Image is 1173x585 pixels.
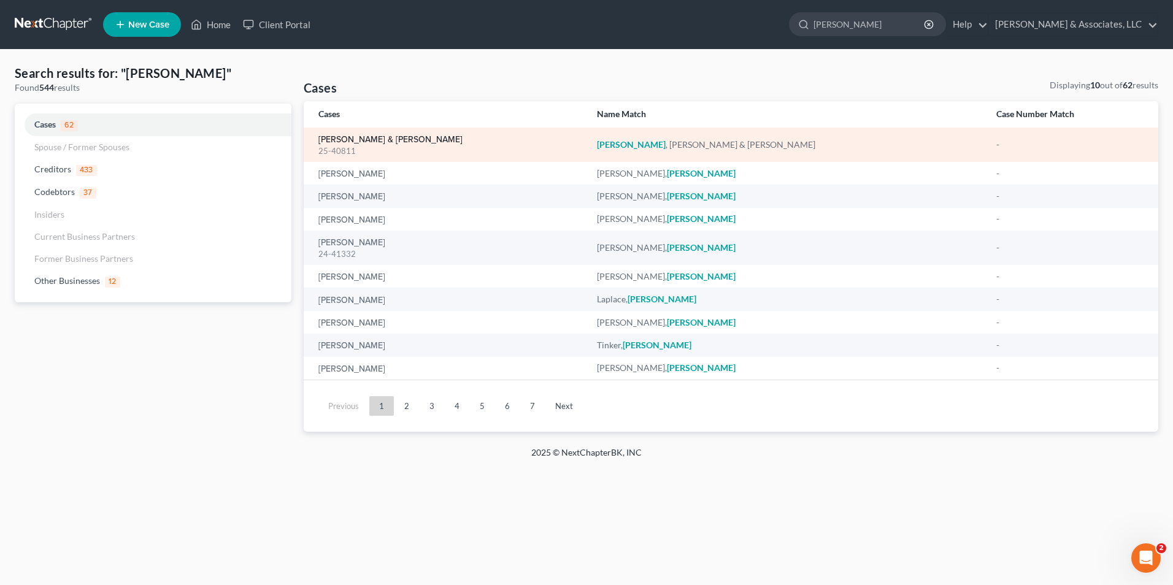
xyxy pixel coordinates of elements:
span: New Case [128,20,169,29]
input: Search by name... [813,13,926,36]
div: - [996,167,1144,180]
a: Creditors433 [15,158,291,181]
a: Home [185,13,237,36]
span: Cases [34,119,56,129]
a: Spouse / Former Spouses [15,136,291,158]
span: 37 [80,188,96,199]
em: [PERSON_NAME] [667,168,736,178]
a: [PERSON_NAME] [318,319,385,327]
a: [PERSON_NAME] [318,365,385,373]
iframe: Intercom live chat [1131,543,1161,573]
a: [PERSON_NAME] [318,239,385,247]
div: Tinker, [597,339,977,351]
em: [PERSON_NAME] [623,340,691,350]
span: Creditors [34,164,71,174]
a: 4 [445,396,469,416]
a: [PERSON_NAME] & [PERSON_NAME] [318,136,463,144]
th: Name Match [587,101,986,128]
div: [PERSON_NAME], [597,362,977,374]
div: [PERSON_NAME], [597,316,977,329]
div: - [996,242,1144,254]
h4: Search results for: "[PERSON_NAME]" [15,64,291,82]
em: [PERSON_NAME] [667,242,736,253]
em: [PERSON_NAME] [667,362,736,373]
div: - [996,362,1144,374]
a: [PERSON_NAME] [318,216,385,224]
div: - [996,213,1144,225]
em: [PERSON_NAME] [667,271,736,281]
a: Help [947,13,988,36]
em: [PERSON_NAME] [628,294,696,304]
div: [PERSON_NAME], [597,167,977,180]
div: Displaying out of results [1050,79,1158,91]
span: Former Business Partners [34,253,133,264]
div: 25-40811 [318,145,577,157]
h4: Cases [304,79,337,96]
a: 2 [394,396,419,416]
a: 3 [420,396,444,416]
a: 1 [369,396,394,416]
span: Current Business Partners [34,231,135,242]
span: Spouse / Former Spouses [34,142,129,152]
a: [PERSON_NAME] & Associates, LLC [989,13,1158,36]
span: 2 [1156,543,1166,553]
div: 24-41332 [318,248,577,260]
span: Insiders [34,209,64,220]
a: [PERSON_NAME] [318,193,385,201]
em: [PERSON_NAME] [597,139,666,150]
em: [PERSON_NAME] [667,317,736,327]
th: Cases [304,101,587,128]
span: Other Businesses [34,275,100,286]
a: Former Business Partners [15,248,291,270]
a: Insiders [15,204,291,226]
div: - [996,293,1144,305]
span: 12 [105,277,120,288]
div: [PERSON_NAME], [597,242,977,254]
span: Codebtors [34,186,75,197]
div: [PERSON_NAME], [597,270,977,283]
strong: 544 [39,82,54,93]
div: - [996,270,1144,283]
div: [PERSON_NAME], [597,213,977,225]
a: Codebtors37 [15,181,291,204]
a: 6 [495,396,520,416]
div: [PERSON_NAME], [597,190,977,202]
a: Other Businesses12 [15,270,291,292]
a: Cases62 [15,113,291,136]
div: - [996,190,1144,202]
div: 2025 © NextChapterBK, INC [237,446,936,468]
strong: 62 [1123,80,1133,90]
a: [PERSON_NAME] [318,170,385,178]
a: 7 [520,396,545,416]
th: Case Number Match [986,101,1158,128]
a: Next [545,396,583,416]
div: - [996,316,1144,329]
a: Current Business Partners [15,226,291,248]
span: 62 [61,120,78,131]
a: Client Portal [237,13,317,36]
a: [PERSON_NAME] [318,296,385,305]
span: 433 [76,165,97,176]
div: - [996,339,1144,351]
div: - [996,139,1144,151]
div: , [PERSON_NAME] & [PERSON_NAME] [597,139,977,151]
div: Found results [15,82,291,94]
div: Laplace, [597,293,977,305]
a: 5 [470,396,494,416]
a: [PERSON_NAME] [318,273,385,281]
em: [PERSON_NAME] [667,191,736,201]
strong: 10 [1090,80,1100,90]
a: [PERSON_NAME] [318,342,385,350]
em: [PERSON_NAME] [667,213,736,224]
